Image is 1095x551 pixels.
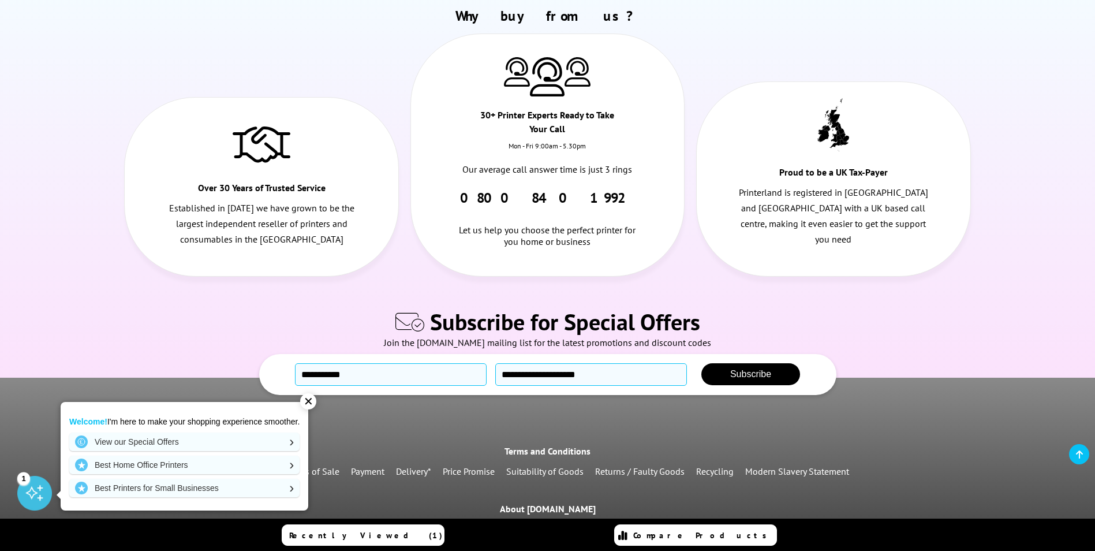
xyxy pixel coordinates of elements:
img: Printer Experts [530,57,565,97]
p: Established in [DATE] we have grown to be the largest independent reseller of printers and consum... [166,200,357,248]
a: Returns / Faulty Goods [595,466,685,477]
strong: Welcome! [69,417,107,426]
div: Proud to be a UK Tax-Payer [765,165,902,185]
a: Recycling [696,466,734,477]
div: Over 30 Years of Trusted Service [193,181,330,200]
div: Mon - Fri 9:00am - 5.30pm [411,142,685,162]
p: I'm here to make your shopping experience smoother. [69,416,300,427]
div: 30+ Printer Experts Ready to Take Your Call [479,108,616,142]
a: Modern Slavery Statement [745,466,849,477]
p: Printerland is registered in [GEOGRAPHIC_DATA] and [GEOGRAPHIC_DATA] with a UK based call centre,... [738,185,929,248]
a: Compare Products [614,524,777,546]
img: Printer Experts [504,57,530,87]
div: Let us help you choose the perfect printer for you home or business [452,207,644,247]
p: Our average call answer time is just 3 rings [452,162,644,177]
span: Subscribe [730,369,771,379]
a: View our Special Offers [69,433,300,451]
a: Suitability of Goods [506,466,584,477]
a: Recently Viewed (1) [282,524,444,546]
span: Compare Products [633,530,773,541]
img: Trusted Service [233,121,290,167]
a: Best Printers for Small Businesses [69,479,300,497]
a: Price Promise [443,466,495,477]
a: 0800 840 1992 [460,189,635,207]
div: Join the [DOMAIN_NAME] mailing list for the latest promotions and discount codes [6,337,1089,354]
span: Recently Viewed (1) [289,530,443,541]
div: ✕ [300,393,316,409]
div: 1 [17,472,30,485]
h2: Why buy from us? [118,7,976,25]
button: Subscribe [701,363,800,385]
a: Best Home Office Printers [69,456,300,474]
a: Delivery* [396,466,431,477]
img: Printer Experts [565,57,591,87]
a: Payment [351,466,384,477]
span: Subscribe for Special Offers [430,307,700,337]
img: UK tax payer [817,98,849,151]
